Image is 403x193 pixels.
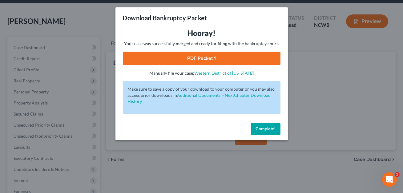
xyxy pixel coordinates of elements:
span: Complete! [256,126,276,132]
p: Manually file your case: [123,70,280,76]
span: 1 [395,172,400,177]
p: Make sure to save a copy of your download to your computer or you may also access prior downloads in [128,86,276,104]
a: Additional Documents > NextChapter Download History. [128,93,271,104]
a: Western District of [US_STATE] [194,70,254,76]
a: PDF Packet 1 [123,52,280,65]
p: Your case was successfully merged and ready for filing with the bankruptcy court. [123,41,280,47]
button: Complete! [251,123,280,135]
h3: Hooray! [123,28,280,38]
h3: Download Bankruptcy Packet [123,14,207,22]
iframe: Intercom live chat [382,172,397,187]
